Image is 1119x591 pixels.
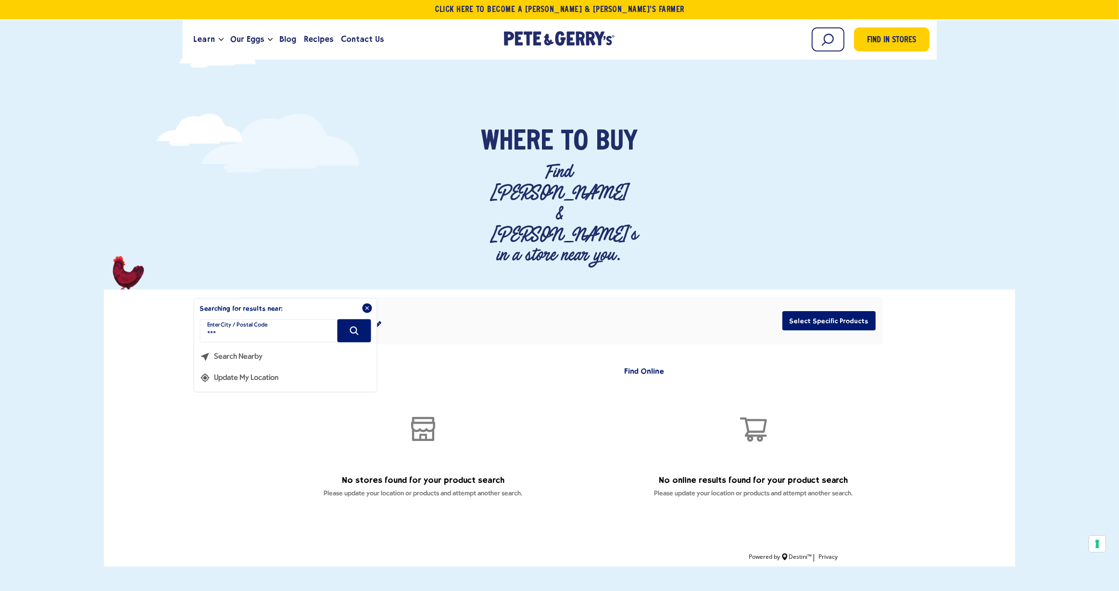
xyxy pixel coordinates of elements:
span: Contact Us [341,33,384,45]
a: Blog [276,26,300,52]
span: Find in Stores [867,34,916,47]
span: To [562,128,589,157]
span: Buy [596,128,638,157]
input: Search [812,27,844,51]
p: Find [PERSON_NAME] & [PERSON_NAME]'s in a store near you. [490,162,629,265]
a: Find in Stores [854,27,930,51]
button: Open the dropdown menu for Our Eggs [268,38,273,41]
span: Blog [279,33,296,45]
span: Our Eggs [230,33,264,45]
a: Learn [190,26,219,52]
span: Where [481,128,554,157]
button: Open the dropdown menu for Learn [219,38,224,41]
span: Learn [194,33,215,45]
a: Recipes [300,26,337,52]
a: Contact Us [337,26,388,52]
a: Our Eggs [226,26,268,52]
button: Your consent preferences for tracking technologies [1089,536,1106,552]
span: Recipes [304,33,333,45]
